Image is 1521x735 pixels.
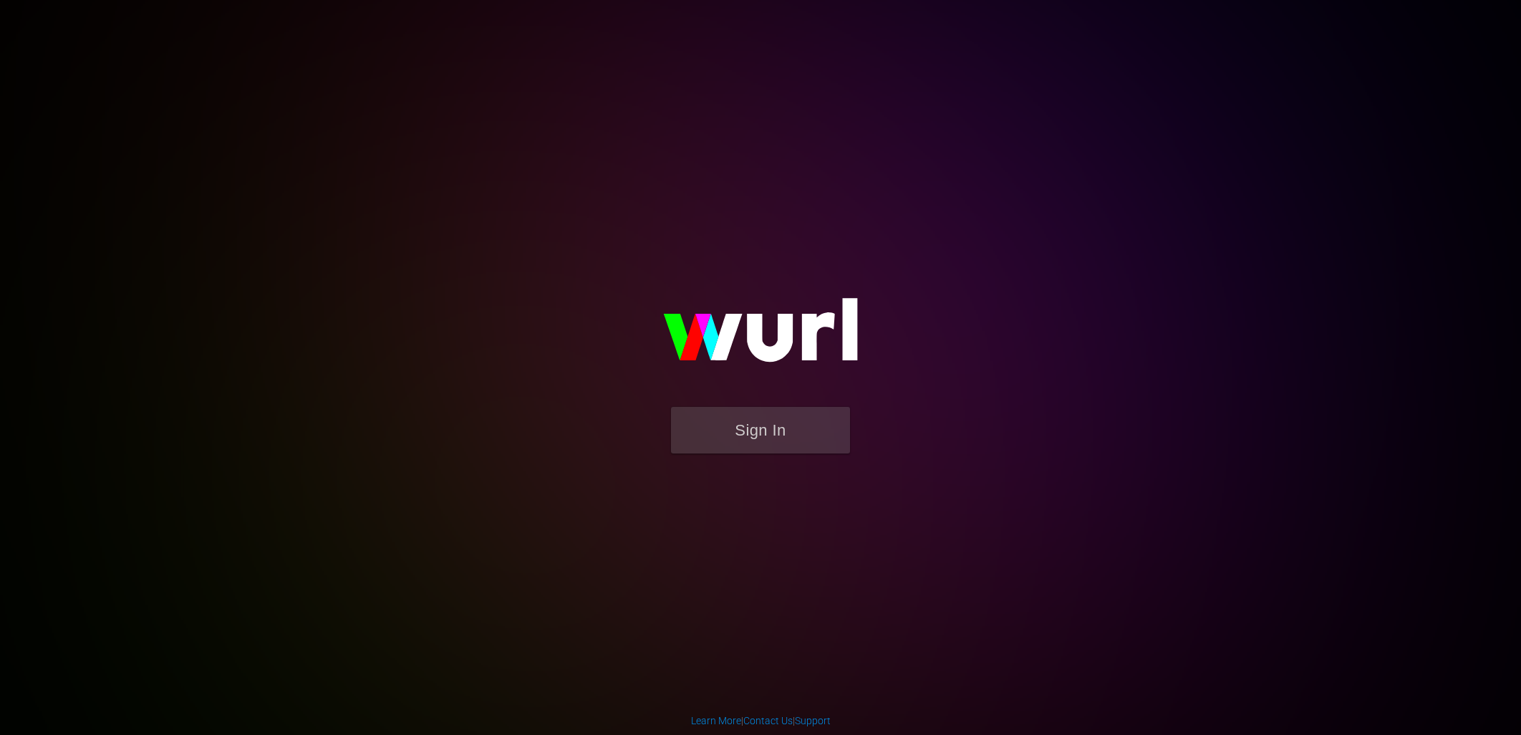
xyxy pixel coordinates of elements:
a: Support [795,715,831,726]
button: Sign In [671,407,850,453]
a: Learn More [691,715,741,726]
div: | | [691,714,831,728]
img: wurl-logo-on-black-223613ac3d8ba8fe6dc639794a292ebdb59501304c7dfd60c99c58986ef67473.svg [617,267,904,406]
a: Contact Us [743,715,793,726]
